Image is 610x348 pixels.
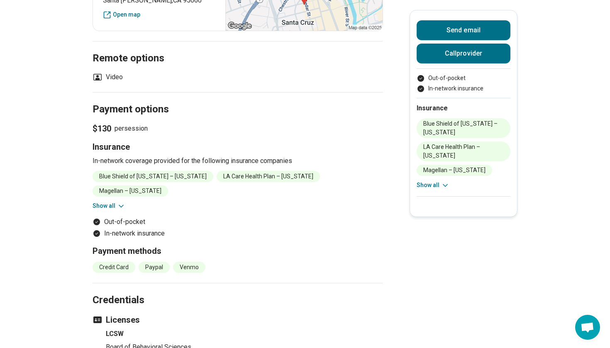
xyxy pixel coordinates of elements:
button: Show all [417,181,449,190]
li: Blue Shield of [US_STATE] – [US_STATE] [93,171,213,182]
li: Out-of-pocket [93,217,383,227]
h4: LCSW [106,329,383,339]
li: In-network insurance [93,229,383,238]
li: Video [93,72,123,82]
button: Callprovider [417,44,510,63]
li: Paypal [139,262,170,273]
li: Blue Shield of [US_STATE] – [US_STATE] [417,118,510,138]
h2: Insurance [417,103,510,113]
p: per session [93,123,383,134]
ul: Payment options [93,217,383,238]
span: $130 [93,123,111,134]
a: Open map [103,10,215,19]
li: In-network insurance [417,84,510,93]
button: Show all [93,202,125,210]
li: Venmo [173,262,205,273]
p: In-network coverage provided for the following insurance companies [93,156,383,166]
h2: Credentials [93,273,383,307]
li: Magellan – [US_STATE] [93,185,168,197]
ul: Payment options [417,74,510,93]
li: Out-of-pocket [417,74,510,83]
li: Credit Card [93,262,135,273]
div: Open chat [575,315,600,340]
h2: Remote options [93,32,383,66]
button: Send email [417,20,510,40]
li: LA Care Health Plan – [US_STATE] [417,141,510,161]
h3: Insurance [93,141,383,153]
li: Magellan – [US_STATE] [417,165,492,176]
h3: Payment methods [93,245,383,257]
h3: Licenses [93,314,383,326]
li: LA Care Health Plan – [US_STATE] [217,171,320,182]
h2: Payment options [93,83,383,117]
